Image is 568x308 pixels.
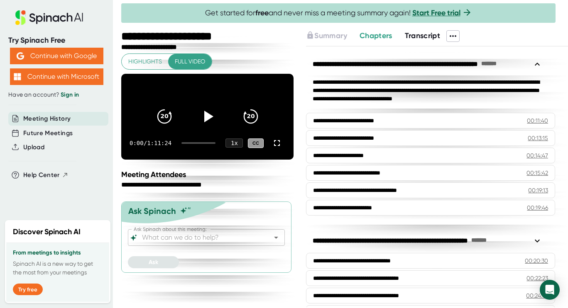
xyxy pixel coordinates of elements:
[23,170,69,180] button: Help Center
[13,284,43,295] button: Try free
[128,56,162,67] span: Highlights
[412,8,460,17] a: Start Free trial
[525,257,548,265] div: 00:20:30
[360,31,392,40] span: Chapters
[122,54,169,69] button: Highlights
[526,291,548,300] div: 00:24:10
[526,274,548,282] div: 00:22:23
[270,232,282,243] button: Open
[128,256,179,268] button: Ask
[205,8,472,18] span: Get started for and never miss a meeting summary again!
[149,259,158,266] span: Ask
[8,36,105,45] div: Try Spinach Free
[23,143,44,152] button: Upload
[306,30,347,41] button: Summary
[306,30,359,42] div: Upgrade to access
[225,138,243,148] div: 1 x
[140,232,258,243] input: What can we do to help?
[248,138,264,148] div: CC
[527,204,548,212] div: 00:19:46
[10,48,103,64] button: Continue with Google
[23,129,73,138] button: Future Meetings
[526,151,548,160] div: 00:14:47
[23,114,71,124] button: Meeting History
[130,140,171,146] div: 0:00 / 1:11:24
[175,56,205,67] span: Full video
[405,31,441,40] span: Transcript
[527,116,548,125] div: 00:11:40
[13,259,103,277] p: Spinach AI is a new way to get the most from your meetings
[526,169,548,177] div: 00:15:42
[405,30,441,41] button: Transcript
[540,280,560,300] div: Open Intercom Messenger
[528,134,548,142] div: 00:13:15
[528,186,548,194] div: 00:19:13
[17,52,24,60] img: Aehbyd4JwY73AAAAAElFTkSuQmCC
[23,170,60,180] span: Help Center
[8,91,105,99] div: Have an account?
[121,170,296,179] div: Meeting Attendees
[13,226,81,238] h2: Discover Spinach AI
[128,206,176,216] div: Ask Spinach
[314,31,347,40] span: Summary
[10,68,103,85] button: Continue with Microsoft
[360,30,392,41] button: Chapters
[13,250,103,256] h3: From meetings to insights
[61,91,79,98] a: Sign in
[168,54,212,69] button: Full video
[255,8,269,17] b: free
